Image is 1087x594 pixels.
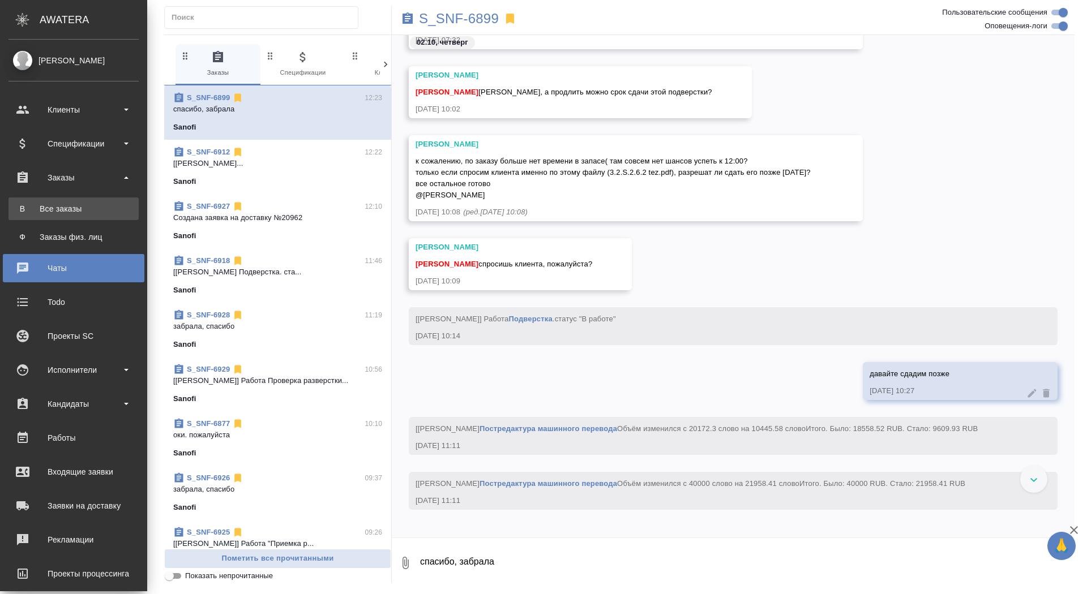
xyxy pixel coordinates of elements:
[463,208,528,216] span: (ред. [DATE] 10:08 )
[416,70,712,81] div: [PERSON_NAME]
[164,85,391,140] div: S_SNF-689912:23спасибо, забралаSanofi
[173,176,196,187] p: Sanofi
[232,418,243,429] svg: Отписаться
[173,266,382,278] p: [[PERSON_NAME] Подверстка. ста...
[8,54,139,67] div: [PERSON_NAME]
[8,429,139,446] div: Работы
[1052,534,1071,558] span: 🙏
[3,526,144,554] a: Рекламации
[8,328,139,345] div: Проекты SC
[8,197,139,220] a: ВВсе заказы
[365,527,382,538] p: 09:26
[416,440,1018,451] div: [DATE] 11:11
[365,309,382,321] p: 11:19
[164,357,391,411] div: S_SNF-692910:56[[PERSON_NAME]] Работа Проверка разверстки...Sanofi
[416,330,1018,342] div: [DATE] 10:14
[164,194,391,248] div: S_SNF-692712:10Создана заявка на доставку №20962Sanofi
[8,101,139,118] div: Клиенты
[8,260,139,277] div: Чаты
[3,424,144,452] a: Работы
[172,10,358,25] input: Поиск
[173,538,382,549] p: [[PERSON_NAME]] Работа "Приемка р...
[3,254,144,282] a: Чаты
[265,50,341,78] span: Спецификации
[8,565,139,582] div: Проекты процессинга
[3,288,144,316] a: Todo
[173,502,196,513] p: Sanofi
[350,50,426,78] span: Клиенты
[173,230,196,242] p: Sanofi
[164,303,391,357] div: S_SNF-692811:19забрала, спасибоSanofi
[40,8,147,31] div: AWATERA
[187,528,230,536] a: S_SNF-6925
[870,385,1018,397] div: [DATE] 10:27
[416,424,978,433] span: [[PERSON_NAME] Объём изменился с 20172.3 слово на 10445.58 слово
[8,226,139,248] a: ФЗаказы физ. лиц
[416,88,478,96] span: [PERSON_NAME]
[416,242,592,253] div: [PERSON_NAME]
[416,104,712,115] div: [DATE] 10:02
[870,369,949,378] span: давайте сдадим позже
[416,495,1018,506] div: [DATE] 11:11
[173,393,196,404] p: Sanofi
[806,424,978,433] span: Итого. Было: 18558.52 RUB. Стало: 9609.93 RUB
[173,158,382,169] p: [[PERSON_NAME]...
[942,7,1047,18] span: Пользовательские сообщения
[480,479,617,488] a: Постредактура машинного перевода
[8,531,139,548] div: Рекламации
[164,248,391,303] div: S_SNF-691811:46[[PERSON_NAME] Подверстка. ста...Sanofi
[173,104,382,115] p: спасибо, забрала
[8,497,139,514] div: Заявки на доставку
[173,285,196,296] p: Sanofi
[187,474,230,482] a: S_SNF-6926
[416,479,965,488] span: [[PERSON_NAME] Объём изменился с 40000 слово на 21958.41 слово
[232,527,243,538] svg: Отписаться
[8,395,139,412] div: Кандидаты
[164,549,391,569] button: Пометить все прочитанными
[14,203,133,214] div: Все заказы
[1047,532,1076,560] button: 🙏
[365,255,382,266] p: 11:46
[232,309,243,321] svg: Отписаться
[419,13,499,24] p: S_SNF-6899
[8,463,139,480] div: Входящие заявки
[416,157,813,199] span: к сожалению, по заказу больше нет времени в запасе( там совсем нет шансов успеть к 12:00? только ...
[8,135,139,152] div: Спецификации
[365,472,382,484] p: 09:37
[350,50,361,61] svg: Зажми и перетащи, чтобы поменять порядок вкладок
[187,256,230,265] a: S_SNF-6918
[187,148,230,156] a: S_SNF-6912
[555,315,616,323] span: статус "В работе"
[164,520,391,574] div: S_SNF-692509:26[[PERSON_NAME]] Работа "Приемка р...Sanofi
[985,20,1047,32] span: Оповещения-логи
[185,570,273,582] span: Показать непрочитанные
[187,365,230,373] a: S_SNF-6929
[180,50,256,78] span: Заказы
[416,276,592,287] div: [DATE] 10:09
[8,169,139,186] div: Заказы
[3,322,144,350] a: Проекты SC
[173,122,196,133] p: Sanofi
[365,418,382,429] p: 10:10
[365,364,382,375] p: 10:56
[799,479,965,488] span: Итого. Было: 40000 RUB. Стало: 21958.41 RUB
[187,311,230,319] a: S_SNF-6928
[480,424,617,433] a: Постредактура машинного перевода
[416,315,616,323] span: [[PERSON_NAME]] Работа .
[173,375,382,386] p: [[PERSON_NAME]] Работа Проверка разверстки...
[417,37,468,48] p: 02.10, четверг
[3,458,144,486] a: Входящие заявки
[173,484,382,495] p: забрала, спасибо
[365,92,382,104] p: 12:23
[173,339,196,350] p: Sanofi
[416,260,478,268] span: [PERSON_NAME]
[232,147,243,158] svg: Отписаться
[365,201,382,212] p: 12:10
[187,202,230,210] a: S_SNF-6927
[187,419,230,428] a: S_SNF-6877
[416,206,823,218] div: [DATE] 10:08
[8,361,139,378] div: Исполнители
[164,140,391,194] div: S_SNF-691212:22[[PERSON_NAME]...Sanofi
[187,93,230,102] a: S_SNF-6899
[3,559,144,588] a: Проекты процессинга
